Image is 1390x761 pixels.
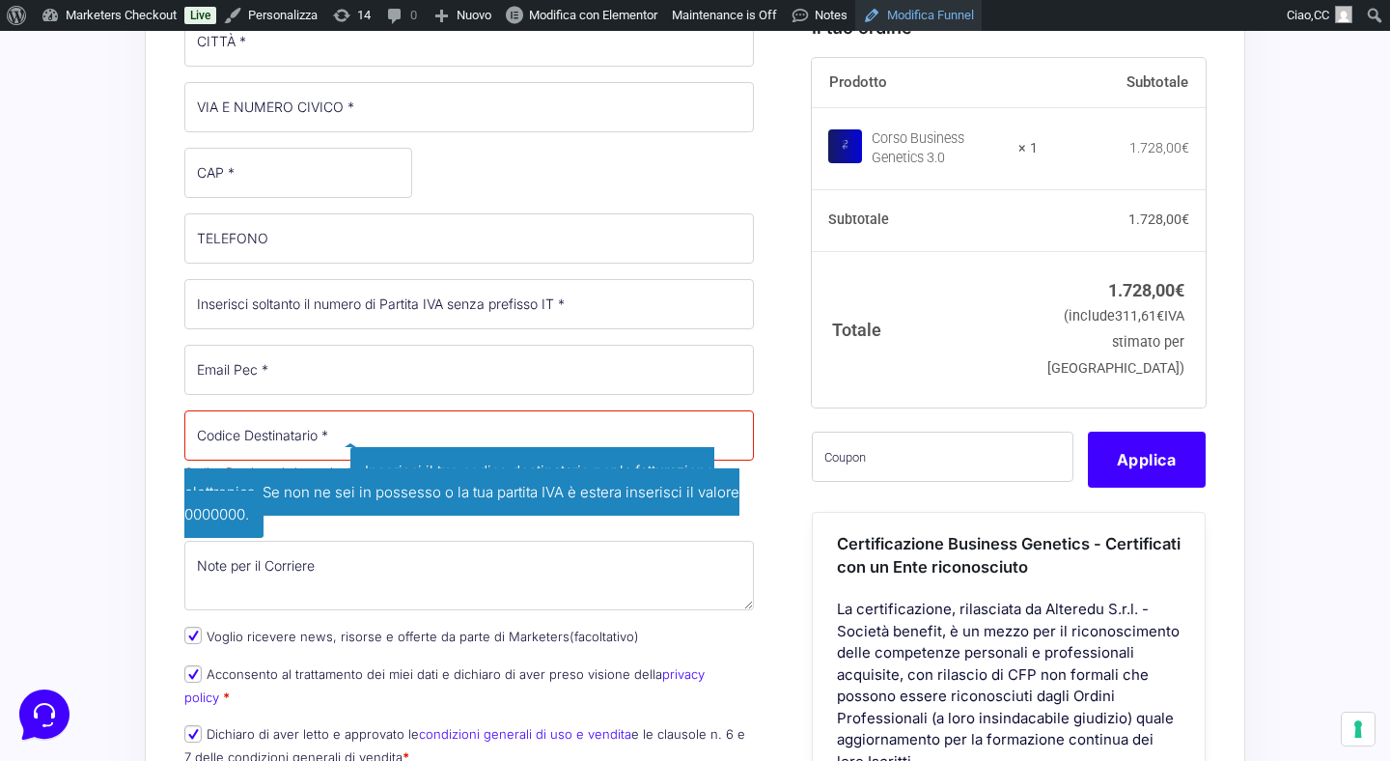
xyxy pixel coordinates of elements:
[184,665,202,683] input: Acconsento al trattamento dei miei dati e dichiaro di aver preso visione dellaprivacy policy
[184,82,754,132] input: VIA E NUMERO CIVICO *
[184,666,705,704] a: privacy policy
[297,610,325,628] p: Aiuto
[31,77,164,93] span: Le tue conversazioni
[812,251,1039,407] th: Totale
[419,726,631,742] a: condizioni generali di uso e vendita
[93,108,131,147] img: dark
[184,345,754,395] input: Email Pec *
[15,686,73,744] iframe: Customerly Messenger Launcher
[184,465,350,479] span: Codice Destinatario is required
[184,279,754,329] input: Inserisci soltanto il numero di Partita IVA senza prefisso IT *
[62,108,100,147] img: dark
[812,58,1039,108] th: Prodotto
[1181,211,1189,227] span: €
[1314,8,1329,22] span: CC
[1108,279,1184,299] bdi: 1.728,00
[529,8,657,22] span: Modifica con Elementor
[812,431,1073,481] input: Coupon
[1115,308,1164,324] span: 311,61
[125,174,285,189] span: Inizia una conversazione
[872,129,1007,168] div: Corso Business Genetics 3.0
[184,16,754,67] input: CITTÀ *
[1128,211,1189,227] bdi: 1.728,00
[31,108,69,147] img: dark
[1088,431,1206,487] button: Applica
[1018,139,1038,158] strong: × 1
[184,666,705,704] label: Acconsento al trattamento dei miei dati e dichiaro di aver preso visione della
[167,610,219,628] p: Messaggi
[206,240,355,255] a: Apri Centro Assistenza
[58,610,91,628] p: Home
[184,447,739,538] span: Inserisci il tuo codice destinatario per la fatturazione elettronica. Se non ne sei in possesso o...
[570,629,639,644] span: (facoltativo)
[828,128,862,162] img: Corso Business Genetics 3.0
[184,410,754,461] input: Codice Destinatario *
[812,189,1039,251] th: Subtotale
[184,629,639,644] label: Voglio ricevere news, risorse e offerte da parte di Marketers
[252,583,371,628] button: Aiuto
[1129,140,1189,155] bdi: 1.728,00
[837,533,1181,577] span: Certificazione Business Genetics - Certificati con un Ente riconosciuto
[15,15,324,46] h2: Ciao da Marketers 👋
[1156,308,1164,324] span: €
[184,148,412,198] input: CAP *
[1175,279,1184,299] span: €
[184,725,202,743] input: Dichiaro di aver letto e approvato lecondizioni generali di uso e venditae le clausole n. 6 e 7 d...
[1342,713,1375,746] button: Le tue preferenze relative al consenso per le tecnologie di tracciamento
[1181,140,1189,155] span: €
[1047,308,1184,377] small: (include IVA stimato per [GEOGRAPHIC_DATA])
[15,583,134,628] button: Home
[1038,58,1206,108] th: Subtotale
[184,213,754,264] input: TELEFONO
[31,240,151,255] span: Trova una risposta
[184,627,202,644] input: Voglio ricevere news, risorse e offerte da parte di Marketers(facoltativo)
[31,162,355,201] button: Inizia una conversazione
[134,583,253,628] button: Messaggi
[43,281,316,300] input: Cerca un articolo...
[184,7,216,24] a: Live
